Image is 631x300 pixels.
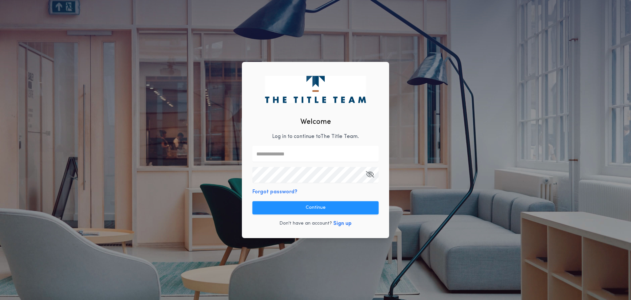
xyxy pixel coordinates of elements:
[252,201,379,214] button: Continue
[252,188,297,196] button: Forgot password?
[333,220,352,228] button: Sign up
[279,220,332,227] p: Don't have an account?
[265,76,366,103] img: logo
[272,133,359,141] p: Log in to continue to The Title Team .
[300,117,331,127] h2: Welcome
